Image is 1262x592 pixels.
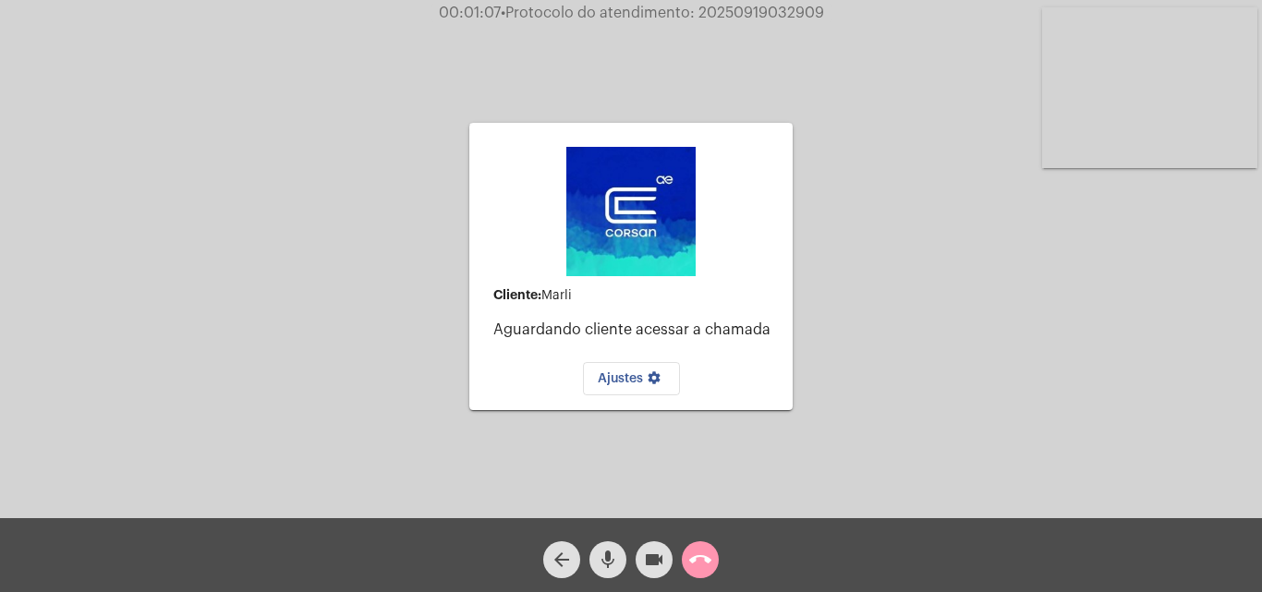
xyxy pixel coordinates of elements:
[493,321,778,338] p: Aguardando cliente acessar a chamada
[643,549,665,571] mat-icon: videocam
[501,6,824,20] span: Protocolo do atendimento: 20250919032909
[583,362,680,395] button: Ajustes
[493,288,778,303] div: Marli
[501,6,505,20] span: •
[439,6,501,20] span: 00:01:07
[643,370,665,393] mat-icon: settings
[493,288,541,301] strong: Cliente:
[566,147,696,276] img: d4669ae0-8c07-2337-4f67-34b0df7f5ae4.jpeg
[689,549,711,571] mat-icon: call_end
[597,549,619,571] mat-icon: mic
[551,549,573,571] mat-icon: arrow_back
[598,372,665,385] span: Ajustes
